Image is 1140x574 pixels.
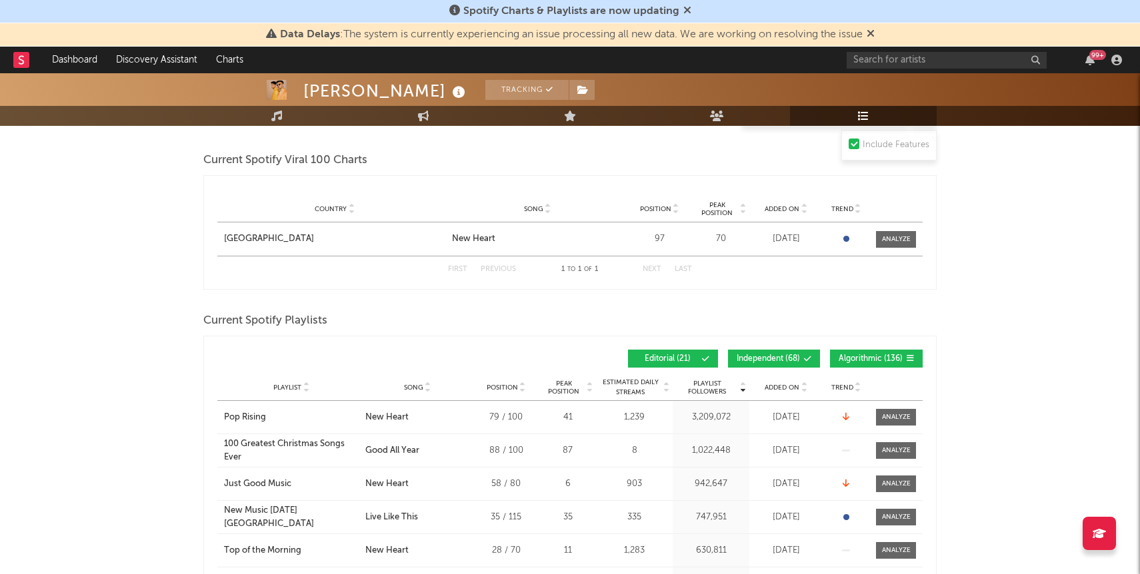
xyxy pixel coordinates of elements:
div: [DATE] [753,232,819,246]
span: Data Delays [280,29,340,40]
div: Top of the Morning [224,544,301,557]
span: Country [315,205,347,213]
div: [GEOGRAPHIC_DATA] [224,232,314,246]
div: 630,811 [676,544,746,557]
span: Song [404,384,423,392]
div: 3,209,072 [676,411,746,424]
div: 335 [599,511,669,524]
span: Playlist [273,384,301,392]
div: 97 [629,232,689,246]
div: New Heart [365,411,409,424]
a: New Music [DATE] [GEOGRAPHIC_DATA] [224,504,359,530]
div: [DATE] [753,444,819,457]
div: 1,022,448 [676,444,746,457]
span: Independent ( 68 ) [737,355,800,363]
div: 6 [543,477,593,491]
span: Editorial ( 21 ) [637,355,698,363]
a: 100 Greatest Christmas Songs Ever [224,437,359,463]
span: : The system is currently experiencing an issue processing all new data. We are working on resolv... [280,29,863,40]
div: 35 / 115 [476,511,536,524]
span: Position [487,384,518,392]
button: Editorial(21) [628,350,718,368]
span: Spotify Charts & Playlists are now updating [463,6,679,17]
div: Good All Year [365,444,419,457]
a: Dashboard [43,47,107,73]
div: [DATE] [753,411,819,424]
a: Top of the Morning [224,544,359,557]
span: Added On [765,205,799,213]
span: Peak Position [543,380,585,396]
a: Just Good Music [224,477,359,491]
a: Pop Rising [224,411,359,424]
div: Live Like This [365,511,418,524]
div: 1 1 1 [543,262,616,278]
button: 99+ [1085,55,1095,65]
div: 87 [543,444,593,457]
div: Pop Rising [224,411,266,424]
div: 8 [599,444,669,457]
div: [PERSON_NAME] [303,80,469,102]
div: 70 [696,232,746,246]
button: Previous [481,266,516,273]
div: 1,283 [599,544,669,557]
span: Trend [831,205,853,213]
a: Discovery Assistant [107,47,207,73]
button: First [448,266,467,273]
div: [DATE] [753,544,819,557]
div: 41 [543,411,593,424]
div: [DATE] [753,477,819,491]
div: 99 + [1089,50,1106,60]
button: Independent(68) [728,350,820,368]
span: Trend [831,384,853,392]
div: 58 / 80 [476,477,536,491]
input: Search for artists [847,52,1047,69]
div: Include Features [863,137,929,153]
div: 1,239 [599,411,669,424]
span: Position [640,205,671,213]
button: Next [643,266,661,273]
div: 747,951 [676,511,746,524]
div: 88 / 100 [476,444,536,457]
span: Algorithmic ( 136 ) [839,355,903,363]
button: Last [675,266,692,273]
div: New Heart [365,477,409,491]
span: Dismiss [867,29,875,40]
span: Current Spotify Viral 100 Charts [203,152,367,168]
div: 35 [543,511,593,524]
div: 942,647 [676,477,746,491]
div: 11 [543,544,593,557]
div: 79 / 100 [476,411,536,424]
div: 28 / 70 [476,544,536,557]
span: Current Spotify Playlists [203,313,327,329]
a: Charts [207,47,253,73]
span: Estimated Daily Streams [599,378,661,398]
span: to [567,266,575,272]
span: Peak Position [696,201,738,217]
span: Playlist Followers [676,380,738,396]
a: New Heart [452,232,623,246]
span: of [584,266,592,272]
span: Dismiss [683,6,691,17]
span: Added On [765,384,799,392]
span: Song [524,205,543,213]
button: Tracking [485,80,569,100]
div: New Heart [365,544,409,557]
div: [DATE] [753,511,819,524]
div: Just Good Music [224,477,291,491]
a: [GEOGRAPHIC_DATA] [224,232,445,246]
button: Algorithmic(136) [830,350,923,368]
div: New Heart [452,232,495,246]
div: 903 [599,477,669,491]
